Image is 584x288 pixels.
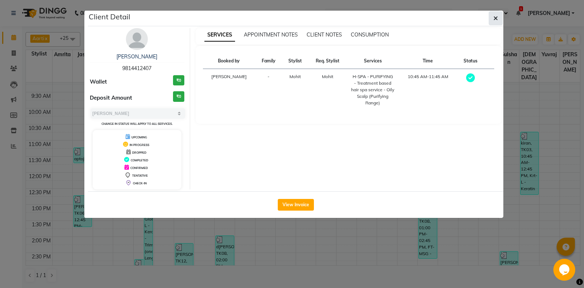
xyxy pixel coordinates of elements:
div: H-SPA - PURIFYING - Treatment based hair spa service - Oily Scalp (Purifying Range) [351,73,394,106]
span: IN PROGRESS [130,143,149,147]
button: View Invoice [278,199,314,211]
th: Stylist [282,53,308,69]
a: [PERSON_NAME] [116,53,157,60]
span: SERVICES [204,28,235,42]
iframe: chat widget [553,259,577,281]
span: CONFIRMED [130,166,148,170]
th: Booked by [203,53,255,69]
span: APPOINTMENT NOTES [244,31,298,38]
h3: ₹0 [173,75,184,86]
span: UPCOMING [131,135,147,139]
td: - [255,69,282,111]
th: Services [347,53,399,69]
span: CHECK-IN [133,181,147,185]
td: [PERSON_NAME] [203,69,255,111]
span: Deposit Amount [90,94,132,102]
span: CONSUMPTION [351,31,389,38]
small: Change in status will apply to all services. [101,122,173,126]
th: Status [457,53,484,69]
img: avatar [126,28,148,50]
h3: ₹0 [173,91,184,102]
td: 10:45 AM-11:45 AM [399,69,457,111]
span: Wallet [90,78,107,86]
th: Time [399,53,457,69]
span: 9814412407 [122,65,151,72]
th: Req. Stylist [308,53,347,69]
span: TENTATIVE [132,174,148,177]
th: Family [255,53,282,69]
span: Mohit [289,74,301,79]
span: DROPPED [132,151,146,154]
span: COMPLETED [131,158,148,162]
h5: Client Detail [89,11,130,22]
span: CLIENT NOTES [307,31,342,38]
span: Mohit [322,74,333,79]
